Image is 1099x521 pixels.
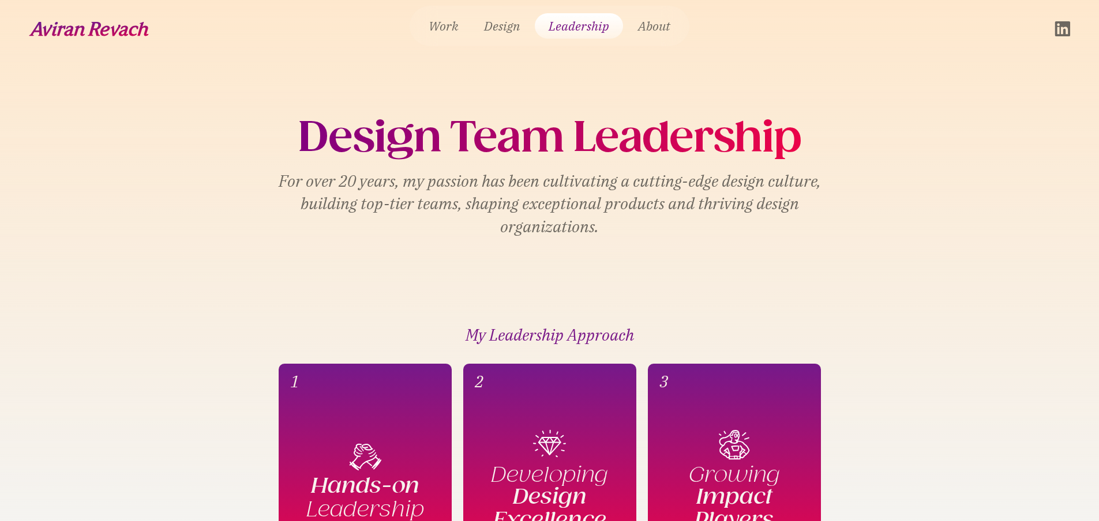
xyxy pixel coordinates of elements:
a: home [29,21,149,36]
span: Growing [689,463,780,486]
p: For over 20 years, my passion has been cultivating a cutting-edge design culture, building top-ti... [274,169,826,237]
div: My Leadership Approach [466,324,634,346]
a: About [628,13,680,39]
span: Leadership [306,497,424,520]
div: 3 [659,372,668,391]
h1: Design Team Leadership [298,115,801,160]
img: Aviran Revach [29,21,149,36]
a: Design [474,13,530,39]
div: 2 [475,372,483,391]
a: Leadership [535,13,623,39]
a: Work [419,13,469,39]
span: Developing [491,463,608,486]
div: 1 [290,372,299,391]
span: Hands-on [311,474,419,497]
